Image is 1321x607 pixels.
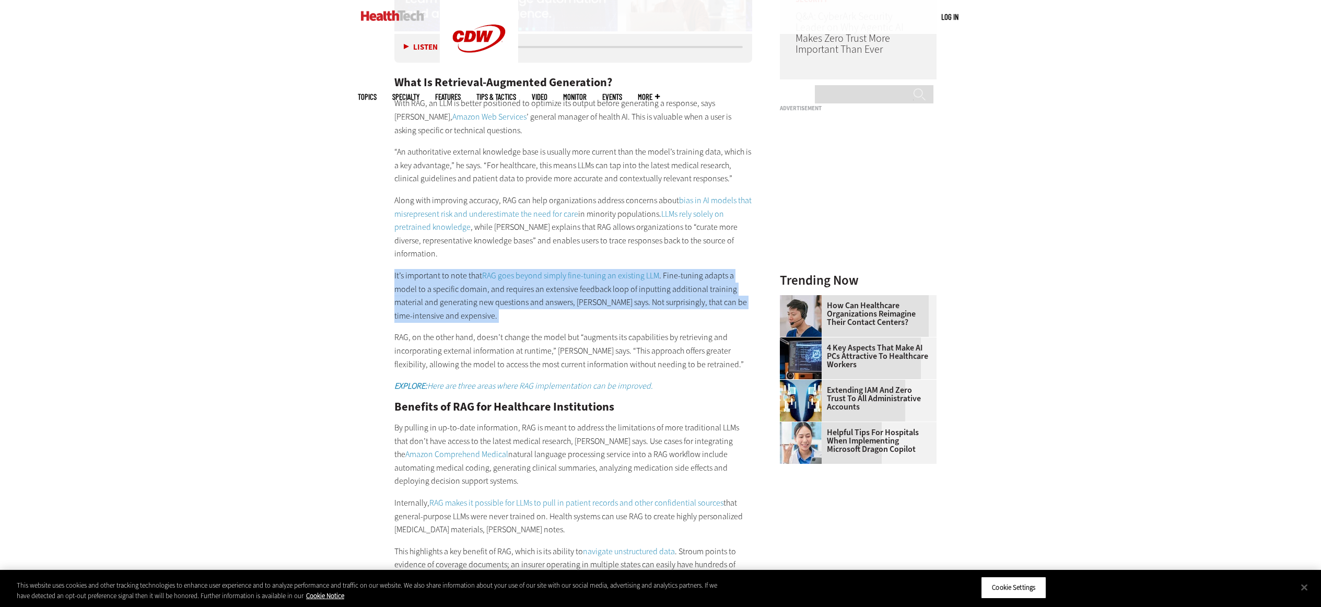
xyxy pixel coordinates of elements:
p: Along with improving accuracy, RAG can help organizations address concerns about in minority popu... [394,194,753,261]
p: With RAG, an LLM is better positioned to optimize its output before generating a response, says [... [394,97,753,137]
img: Healthcare contact center [780,295,822,337]
button: Close [1293,576,1316,599]
a: Healthcare contact center [780,295,827,303]
a: Log in [941,12,958,21]
p: “An authoritative external knowledge base is usually more current than the model’s training data,... [394,145,753,185]
h3: Trending Now [780,274,937,287]
a: RAG makes it possible for LLMs to pull in patient records and other confidential sources [429,497,723,508]
a: Extending IAM and Zero Trust to All Administrative Accounts [780,386,930,411]
p: This highlights a key benefit of RAG, which is its ability to . Stroum points to evidence of cove... [394,545,753,598]
em: Here are three areas where RAG implementation can be improved. [394,380,653,391]
a: 4 Key Aspects That Make AI PCs Attractive to Healthcare Workers [780,344,930,369]
img: Desktop monitor with brain AI concept [780,337,822,379]
p: RAG, on the other hand, doesn’t change the model but “augments its capabilities by retrieving and... [394,331,753,371]
a: Features [435,93,461,101]
strong: EXPLORE: [394,380,427,391]
a: Amazon Comprehend Medical [405,449,508,460]
div: User menu [941,11,958,22]
span: Topics [358,93,377,101]
a: RAG goes beyond simply fine-tuning an existing LLM [482,270,659,281]
span: More [638,93,660,101]
a: How Can Healthcare Organizations Reimagine Their Contact Centers? [780,301,930,326]
a: Doctor using phone to dictate to tablet [780,422,827,430]
p: By pulling in up-to-date information, RAG is meant to address the limitations of more traditional... [394,421,753,488]
a: Tips & Tactics [476,93,516,101]
a: Desktop monitor with brain AI concept [780,337,827,346]
a: Events [602,93,622,101]
p: Internally, that general-purpose LLMs were never trained on. Health systems can use RAG to create... [394,496,753,536]
img: abstract image of woman with pixelated face [780,380,822,422]
h2: Benefits of RAG for Healthcare Institutions [394,401,753,413]
img: Doctor using phone to dictate to tablet [780,422,822,464]
a: MonITor [563,93,587,101]
a: navigate unstructured data [583,546,675,557]
h3: Advertisement [780,106,937,111]
a: bias in AI models that misrepresent risk and underestimate the need for care [394,195,752,219]
a: Amazon Web Services [452,111,527,122]
iframe: advertisement [780,115,937,246]
p: It’s important to note that . Fine-tuning adapts a model to a specific domain, and requires an ex... [394,269,753,322]
a: More information about your privacy [306,591,344,600]
a: Video [532,93,547,101]
button: Cookie Settings [981,577,1046,599]
img: Home [361,10,424,21]
a: EXPLORE:Here are three areas where RAG implementation can be improved. [394,380,653,391]
a: Helpful Tips for Hospitals When Implementing Microsoft Dragon Copilot [780,428,930,453]
span: Specialty [392,93,419,101]
a: CDW [440,69,518,80]
div: This website uses cookies and other tracking technologies to enhance user experience and to analy... [17,580,727,601]
a: abstract image of woman with pixelated face [780,380,827,388]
